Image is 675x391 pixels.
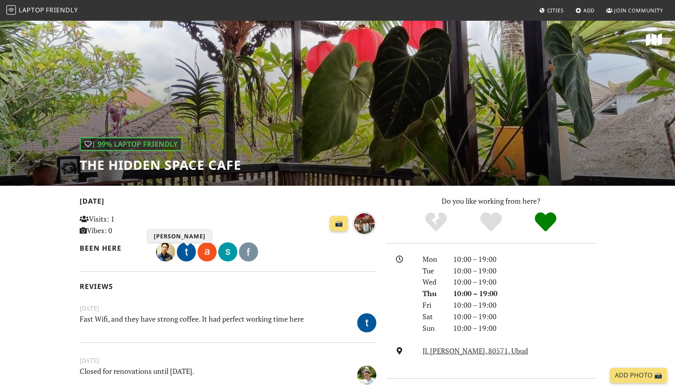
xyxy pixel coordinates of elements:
[418,322,448,334] div: Sun
[6,4,78,18] a: LaptopFriendly LaptopFriendly
[75,356,382,365] small: [DATE]
[357,369,376,379] span: Andre Rubin
[409,211,464,233] div: No
[198,242,217,261] img: 4000-andre.jpg
[418,253,448,265] div: Mon
[218,242,237,261] img: 3875-sandy.jpg
[177,246,198,256] span: tommy subandono
[46,6,78,14] span: Friendly
[352,218,376,227] a: over 1 year ago
[80,244,147,252] h2: Been here
[536,3,567,18] a: Cities
[80,197,377,208] h2: [DATE]
[75,303,382,313] small: [DATE]
[19,6,45,14] span: Laptop
[6,5,16,15] img: LaptopFriendly
[448,311,601,322] div: 10:00 – 19:00
[418,276,448,288] div: Wed
[239,246,258,256] span: fabianus suryanto
[583,7,595,14] span: Add
[448,253,601,265] div: 10:00 – 19:00
[147,229,212,243] h3: [PERSON_NAME]
[198,246,218,256] span: andre firdaus
[75,365,331,383] p: Closed for renovations until [DATE].
[218,246,239,256] span: sandy soerjanto
[239,242,258,261] img: 3876-fabianus.jpg
[357,313,376,332] img: 5211-tommy.jpg
[80,137,182,151] div: | 99% Laptop Friendly
[614,7,663,14] span: Join Community
[448,265,601,277] div: 10:00 – 19:00
[418,299,448,311] div: Fri
[75,313,331,331] p: Fast Wifi, and they have strong coffee. It had perfect working time here
[357,317,376,326] span: tommy subandono
[572,3,598,18] a: Add
[80,282,377,291] h2: Reviews
[330,216,348,231] a: 📸
[448,322,601,334] div: 10:00 – 19:00
[352,212,376,236] img: over 1 year ago
[547,7,564,14] span: Cities
[80,213,172,236] p: Visits: 1 Vibes: 0
[418,311,448,322] div: Sat
[386,195,596,207] p: Do you like working from here?
[610,368,667,383] a: Add Photo 📸
[418,265,448,277] div: Tue
[518,211,573,233] div: Definitely!
[177,242,196,261] img: 5211-tommy.jpg
[448,276,601,288] div: 10:00 – 19:00
[357,365,376,385] img: 4135-andre.jpg
[156,242,175,261] img: 5662-naysan.jpg
[448,288,601,299] div: 10:00 – 19:00
[80,157,241,173] h1: The Hidden Space Cafe
[156,246,177,256] span: naysan myint
[448,299,601,311] div: 10:00 – 19:00
[603,3,666,18] a: Join Community
[423,346,528,356] a: Jl. [PERSON_NAME], 80571, Ubud
[418,288,448,299] div: Thu
[464,211,518,233] div: Yes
